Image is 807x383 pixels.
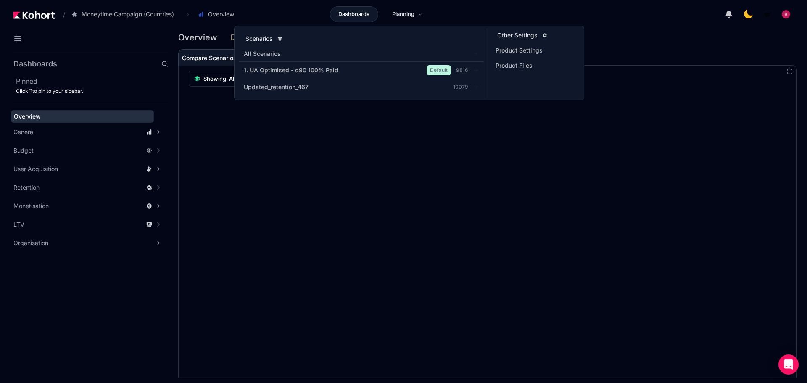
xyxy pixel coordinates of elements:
[13,239,48,247] span: Organisation
[244,83,309,91] span: Updated_retention_467
[189,71,249,87] button: Showing: All
[178,33,222,42] h3: Overview
[182,55,237,61] span: Compare Scenarios
[13,146,34,155] span: Budget
[456,67,468,74] span: 9816
[67,7,183,21] button: Moneytime Campaign (Countries)
[13,11,55,19] img: Kohort logo
[245,34,272,43] h3: Scenarios
[496,46,543,55] span: Product Settings
[11,110,154,123] a: Overview
[786,68,793,75] button: Fullscreen
[56,10,65,19] span: /
[203,74,235,83] span: Showing: All
[244,50,446,58] span: All Scenarios
[13,183,40,192] span: Retention
[496,61,543,70] span: Product Files
[239,46,483,61] a: All Scenarios
[330,6,378,22] a: Dashboards
[239,79,483,95] a: Updated_retention_46710079
[383,6,432,22] a: Planning
[185,11,191,18] span: ›
[13,220,24,229] span: LTV
[13,60,57,68] h2: Dashboards
[13,202,49,210] span: Monetisation
[82,10,174,18] span: Moneytime Campaign (Countries)
[244,66,338,74] span: 1. UA Optimised - d90 100% Paid
[13,128,34,136] span: General
[497,31,537,40] h3: Other Settings
[453,84,468,90] span: 10079
[193,7,243,21] button: Overview
[763,10,772,18] img: logo_MoneyTimeLogo_1_20250619094856634230.png
[427,65,451,75] span: Default
[14,113,41,120] span: Overview
[13,165,58,173] span: User Acquisition
[239,62,483,79] a: 1. UA Optimised - d90 100% PaidDefault9816
[16,88,168,95] div: Click to pin to your sidebar.
[208,10,234,18] span: Overview
[392,10,414,18] span: Planning
[778,354,799,375] div: Open Intercom Messenger
[491,58,580,73] a: Product Files
[338,10,369,18] span: Dashboards
[491,43,580,58] a: Product Settings
[16,76,168,86] h2: Pinned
